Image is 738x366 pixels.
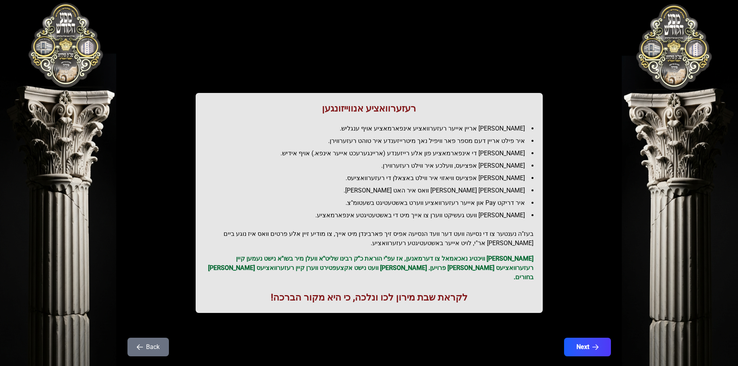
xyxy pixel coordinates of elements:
p: [PERSON_NAME] וויכטיג נאכאמאל צו דערמאנען, אז עפ"י הוראת כ"ק רבינו שליט"א וועלן מיר בשו"א נישט נע... [205,254,533,282]
li: איר דריקט Pay און אייער רעזערוואציע ווערט באשטעטיגט בשעטומ"צ. [211,198,533,208]
h1: לקראת שבת מירון לכו ונלכה, כי היא מקור הברכה! [205,291,533,304]
li: [PERSON_NAME] [PERSON_NAME] וואס איר האט [PERSON_NAME]. [211,186,533,195]
h1: רעזערוואציע אנווייזונגען [205,102,533,115]
button: Next [564,338,611,356]
li: איר פילט אריין דעם מספר פאר וויפיל נאך מיטרייזענדע איר טוהט רעזערווירן. [211,136,533,146]
li: [PERSON_NAME] וועט געשיקט ווערן צו אייך מיט די באשטעטיגטע אינפארמאציע. [211,211,533,220]
li: [PERSON_NAME] אפציעס, וועלכע איר ווילט רעזערווירן. [211,161,533,170]
button: Back [127,338,169,356]
h2: בעז"ה נענטער צו די נסיעה וועט דער וועד הנסיעה אפיס זיך פארבינדן מיט אייך, צו מודיע זיין אלע פרטים... [205,229,533,248]
li: [PERSON_NAME] אריין אייער רעזערוואציע אינפארמאציע אויף ענגליש. [211,124,533,133]
li: [PERSON_NAME] די אינפארמאציע פון אלע רייזענדע (אריינגערעכט אייער אינפא.) אויף אידיש. [211,149,533,158]
li: [PERSON_NAME] אפציעס וויאזוי איר ווילט באצאלן די רעזערוואציעס. [211,174,533,183]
